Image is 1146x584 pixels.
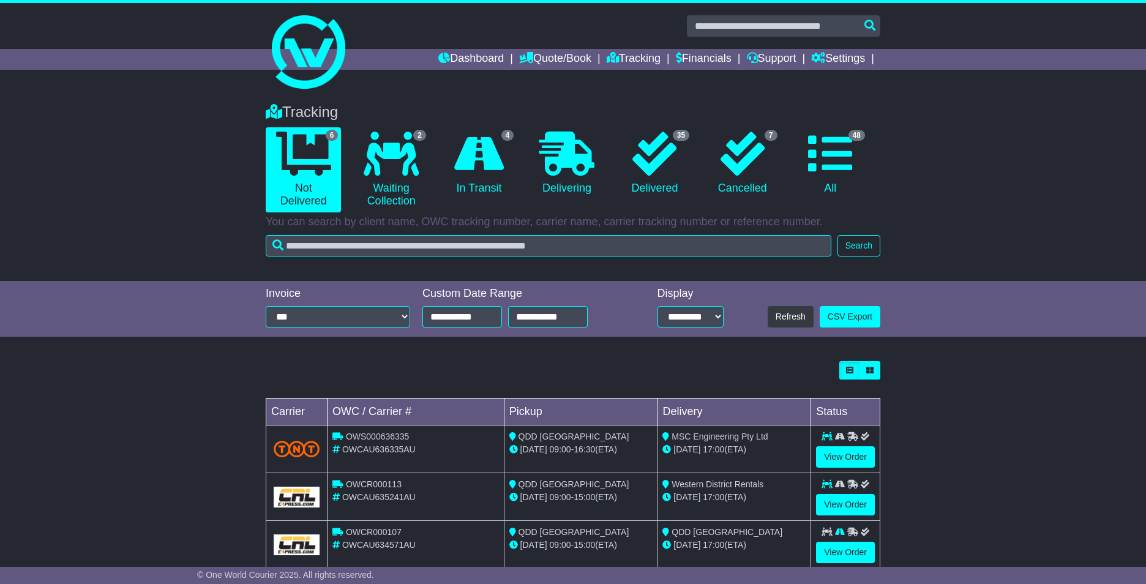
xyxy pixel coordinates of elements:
[703,540,724,550] span: 17:00
[438,49,504,70] a: Dashboard
[657,399,811,425] td: Delivery
[520,492,547,502] span: [DATE]
[662,539,806,552] div: (ETA)
[509,539,653,552] div: - (ETA)
[793,127,868,200] a: 48 All
[765,130,777,141] span: 7
[673,540,700,550] span: [DATE]
[346,432,410,441] span: OWS000636335
[672,527,782,537] span: QDD [GEOGRAPHIC_DATA]
[266,287,410,301] div: Invoice
[848,130,865,141] span: 48
[274,441,320,457] img: TNT_Domestic.png
[260,103,886,121] div: Tracking
[519,432,629,441] span: QDD [GEOGRAPHIC_DATA]
[550,492,571,502] span: 09:00
[657,287,724,301] div: Display
[520,444,547,454] span: [DATE]
[574,540,595,550] span: 15:00
[346,527,402,537] span: OWCR000107
[550,444,571,454] span: 09:00
[342,444,416,454] span: OWCAU636335AU
[266,127,341,212] a: 6 Not Delivered
[342,492,416,502] span: OWCAU635241AU
[837,235,880,256] button: Search
[328,399,504,425] td: OWC / Carrier #
[266,215,880,229] p: You can search by client name, OWC tracking number, carrier name, carrier tracking number or refe...
[501,130,514,141] span: 4
[703,444,724,454] span: 17:00
[266,399,328,425] td: Carrier
[342,540,416,550] span: OWCAU634571AU
[197,570,374,580] span: © One World Courier 2025. All rights reserved.
[520,540,547,550] span: [DATE]
[747,49,796,70] a: Support
[509,491,653,504] div: - (ETA)
[662,443,806,456] div: (ETA)
[504,399,657,425] td: Pickup
[550,540,571,550] span: 09:00
[509,443,653,456] div: - (ETA)
[422,287,619,301] div: Custom Date Range
[672,479,763,489] span: Western District Rentals
[672,432,768,441] span: MSC Engineering Pty Ltd
[811,399,880,425] td: Status
[673,492,700,502] span: [DATE]
[519,527,629,537] span: QDD [GEOGRAPHIC_DATA]
[346,479,402,489] span: OWCR000113
[820,306,880,328] a: CSV Export
[519,49,591,70] a: Quote/Book
[816,446,875,468] a: View Order
[705,127,780,200] a: 7 Cancelled
[662,491,806,504] div: (ETA)
[413,130,426,141] span: 2
[676,49,732,70] a: Financials
[326,130,339,141] span: 6
[673,444,700,454] span: [DATE]
[274,534,320,555] img: GetCarrierServiceLogo
[617,127,692,200] a: 35 Delivered
[353,127,429,212] a: 2 Waiting Collection
[574,492,595,502] span: 15:00
[816,494,875,515] a: View Order
[768,306,814,328] button: Refresh
[574,444,595,454] span: 16:30
[673,130,689,141] span: 35
[441,127,517,200] a: 4 In Transit
[703,492,724,502] span: 17:00
[274,487,320,507] img: GetCarrierServiceLogo
[607,49,661,70] a: Tracking
[811,49,865,70] a: Settings
[519,479,629,489] span: QDD [GEOGRAPHIC_DATA]
[529,127,604,200] a: Delivering
[816,542,875,563] a: View Order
